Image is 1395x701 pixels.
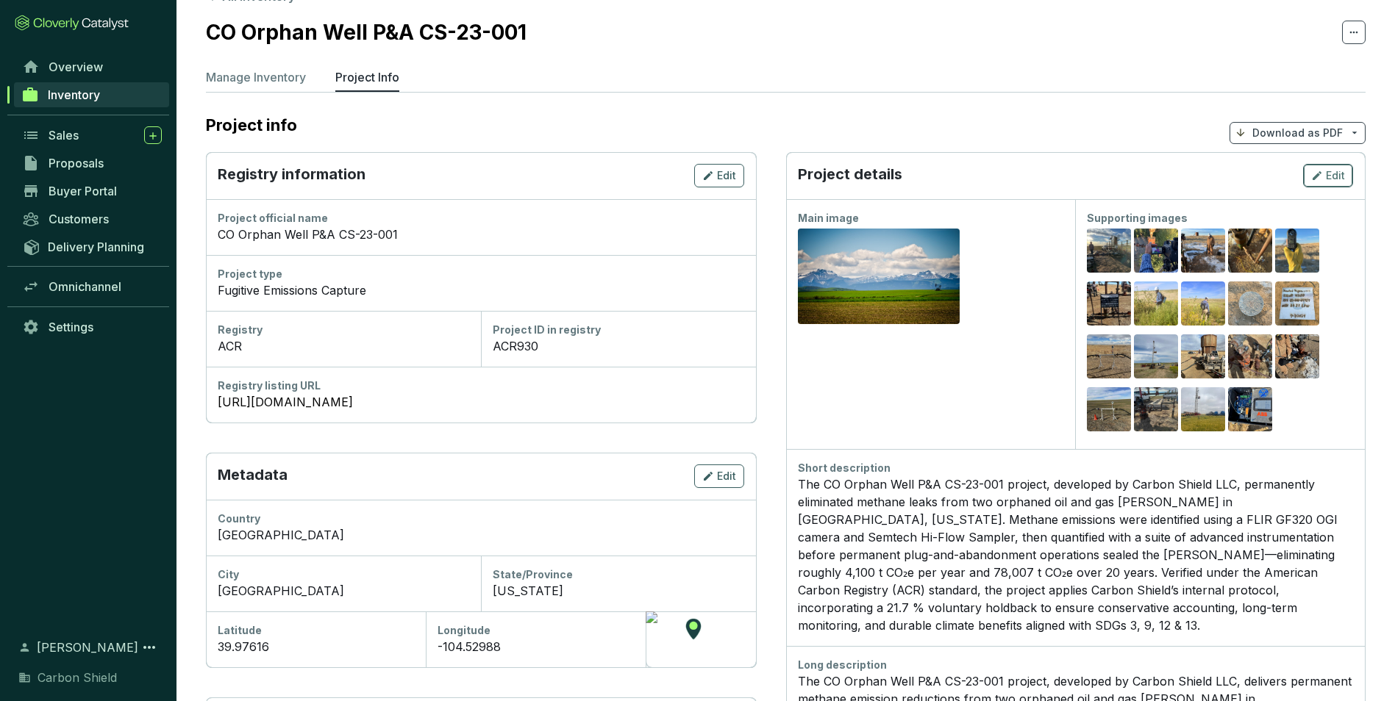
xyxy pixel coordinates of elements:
[218,511,744,526] div: Country
[48,87,100,102] span: Inventory
[493,567,744,582] div: State/Province
[15,54,169,79] a: Overview
[798,461,1354,475] div: Short description
[438,638,634,655] div: -104.52988
[15,234,169,259] a: Delivery Planning
[37,639,138,656] span: [PERSON_NAME]
[218,211,744,226] div: Project official name
[49,212,109,226] span: Customers
[798,164,902,187] p: Project details
[218,393,744,411] a: [URL][DOMAIN_NAME]
[493,582,744,600] div: [US_STATE]
[15,151,169,176] a: Proposals
[493,323,744,337] div: Project ID in registry
[798,658,1354,672] div: Long description
[38,669,117,686] span: Carbon Shield
[49,128,79,143] span: Sales
[49,320,93,334] span: Settings
[218,226,744,243] div: CO Orphan Well P&A CS-23-001
[218,464,288,488] p: Metadata
[15,274,169,299] a: Omnichannel
[218,623,414,638] div: Latitude
[49,279,121,294] span: Omnichannel
[218,638,414,655] div: 39.97616
[206,17,527,48] h2: CO Orphan Well P&A CS-23-001
[218,281,744,299] div: Fugitive Emissions Capture
[15,123,169,148] a: Sales
[717,168,736,183] span: Edit
[14,82,169,107] a: Inventory
[1303,164,1353,187] button: Edit
[49,184,117,198] span: Buyer Portal
[493,337,744,355] div: ACR930
[335,68,399,86] p: Project Info
[15,206,169,231] a: Customers
[798,211,1064,226] div: Main image
[1087,211,1353,226] div: Supporting images
[694,164,744,187] button: Edit
[218,378,744,393] div: Registry listing URL
[48,240,144,254] span: Delivery Planning
[15,179,169,204] a: Buyer Portal
[49,60,103,74] span: Overview
[218,337,469,355] div: ACR
[218,267,744,281] div: Project type
[438,623,634,638] div: Longitude
[717,469,736,483] span: Edit
[218,323,469,337] div: Registry
[218,164,365,187] p: Registry information
[218,526,744,544] div: [GEOGRAPHIC_DATA]
[15,314,169,339] a: Settings
[49,156,104,170] span: Proposals
[206,68,306,86] p: Manage Inventory
[798,475,1354,634] div: The CO Orphan Well P&A CS-23-001 project, developed by Carbon Shield LLC, permanently eliminated ...
[1252,126,1343,140] p: Download as PDF
[218,567,469,582] div: City
[218,582,469,600] div: [GEOGRAPHIC_DATA]
[694,464,744,488] button: Edit
[206,115,312,134] h2: Project info
[1326,168,1345,183] span: Edit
